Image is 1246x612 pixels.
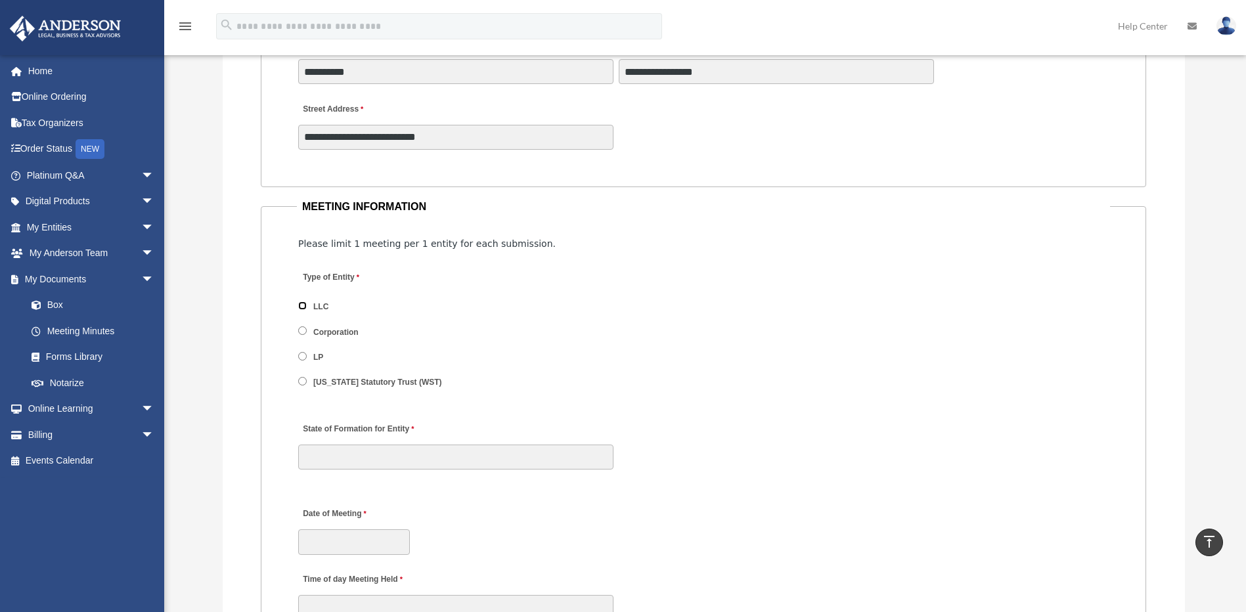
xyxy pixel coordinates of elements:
[309,326,363,338] label: Corporation
[298,238,556,249] span: Please limit 1 meeting per 1 entity for each submission.
[141,240,167,267] span: arrow_drop_down
[298,506,423,523] label: Date of Meeting
[309,377,447,389] label: [US_STATE] Statutory Trust (WST)
[9,214,174,240] a: My Entitiesarrow_drop_down
[76,139,104,159] div: NEW
[1195,529,1223,556] a: vertical_align_top
[298,571,423,589] label: Time of day Meeting Held
[9,396,174,422] a: Online Learningarrow_drop_down
[9,448,174,474] a: Events Calendar
[298,269,423,287] label: Type of Entity
[141,188,167,215] span: arrow_drop_down
[298,100,423,118] label: Street Address
[9,266,174,292] a: My Documentsarrow_drop_down
[219,18,234,32] i: search
[18,292,174,318] a: Box
[6,16,125,41] img: Anderson Advisors Platinum Portal
[141,162,167,189] span: arrow_drop_down
[9,110,174,136] a: Tax Organizers
[9,162,174,188] a: Platinum Q&Aarrow_drop_down
[309,352,328,364] label: LP
[9,84,174,110] a: Online Ordering
[9,58,174,84] a: Home
[177,18,193,34] i: menu
[18,344,174,370] a: Forms Library
[1201,534,1217,550] i: vertical_align_top
[1216,16,1236,35] img: User Pic
[9,136,174,163] a: Order StatusNEW
[298,420,417,438] label: State of Formation for Entity
[177,23,193,34] a: menu
[18,318,167,344] a: Meeting Minutes
[9,240,174,267] a: My Anderson Teamarrow_drop_down
[18,370,174,396] a: Notarize
[141,266,167,293] span: arrow_drop_down
[141,396,167,423] span: arrow_drop_down
[141,422,167,448] span: arrow_drop_down
[9,422,174,448] a: Billingarrow_drop_down
[141,214,167,241] span: arrow_drop_down
[297,198,1110,216] legend: MEETING INFORMATION
[9,188,174,215] a: Digital Productsarrow_drop_down
[309,301,334,313] label: LLC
